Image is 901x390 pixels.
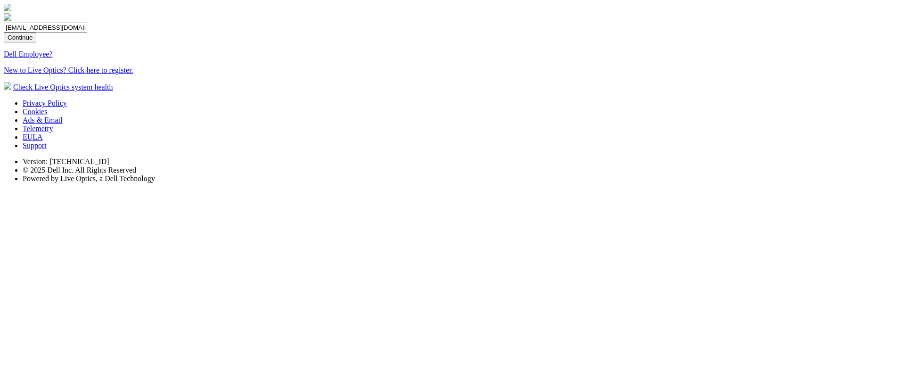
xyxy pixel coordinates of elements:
[23,174,897,183] li: Powered by Live Optics, a Dell Technology
[23,99,67,107] a: Privacy Policy
[4,23,87,33] input: email@address.com
[23,133,43,141] a: EULA
[23,158,897,166] li: Version: [TECHNICAL_ID]
[4,33,36,42] input: Continue
[23,141,47,149] a: Support
[23,108,47,116] a: Cookies
[23,116,62,124] a: Ads & Email
[4,82,11,90] img: status-check-icon.svg
[4,66,133,74] a: New to Live Optics? Click here to register.
[4,13,11,21] img: liveoptics-word.svg
[4,4,11,11] img: liveoptics-logo.svg
[4,50,53,58] a: Dell Employee?
[13,83,113,91] a: Check Live Optics system health
[23,124,53,133] a: Telemetry
[23,166,897,174] li: © 2025 Dell Inc. All Rights Reserved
